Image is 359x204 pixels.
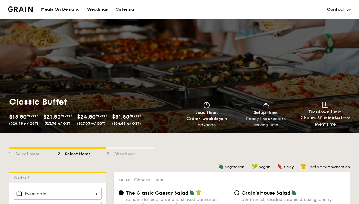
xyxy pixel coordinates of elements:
span: Setup time: [254,110,278,115]
div: 2 - Select items [58,148,106,157]
span: The Classic Caesar Salad [126,190,189,195]
span: $31.80 [112,113,129,120]
span: $24.80 [77,113,96,120]
span: Grain's House Salad [242,190,291,195]
a: Logotype [8,6,33,12]
img: icon-chef-hat.a58ddaea.svg [196,189,201,195]
img: icon-clock.2db775ea.svg [202,102,211,108]
img: icon-teardown.65201eee.svg [322,102,328,108]
span: Vegetarian [225,164,244,169]
span: Teardown time: [308,109,342,114]
span: ($20.49 w/ GST) [9,121,38,125]
div: 1 - Select menu [9,148,58,157]
span: Spicy [284,164,294,169]
img: Grain [8,6,33,12]
strong: 4 weekdays [198,116,223,121]
span: ($34.66 w/ GST) [112,121,141,125]
span: Lead time: [195,110,218,115]
div: 3 - Check out [106,148,155,157]
input: The Classic Caesar Saladromaine lettuce, croutons, shaved parmesan flakes, cherry tomatoes, house... [119,190,124,195]
span: $18.80 [9,113,26,120]
span: Choose 1 item [134,177,163,182]
span: $21.80 [43,113,61,120]
input: Grain's House Saladcorn kernel, roasted sesame dressing, cherry tomato [234,190,239,195]
div: from event time [298,115,352,127]
h1: Classic Buffet [9,96,177,107]
span: /guest [96,113,107,117]
span: /guest [61,113,72,117]
div: Ready before serving time [239,116,293,128]
strong: 1 hour [259,116,272,121]
span: Order 1 [14,175,32,180]
span: /guest [26,113,38,117]
span: Salad [119,178,131,182]
img: icon-chef-hat.a58ddaea.svg [301,163,306,169]
img: icon-dish.430c3a2e.svg [261,102,270,108]
span: Chef's recommendation [308,164,350,169]
span: /guest [129,113,141,117]
span: ($23.76 w/ GST) [43,121,72,125]
strong: 2 hours 30 minutes [300,115,341,120]
input: Event date [14,188,102,199]
img: icon-vegan.f8ff3823.svg [252,163,258,169]
span: ($27.03 w/ GST) [77,121,106,125]
img: icon-vegetarian.fe4039eb.svg [291,189,297,195]
img: icon-vegetarian.fe4039eb.svg [189,189,195,195]
img: icon-vegetarian.fe4039eb.svg [218,163,224,169]
span: Vegan [259,164,270,169]
div: Order in advance [179,116,234,128]
img: icon-spicy.37a8142b.svg [277,163,283,169]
